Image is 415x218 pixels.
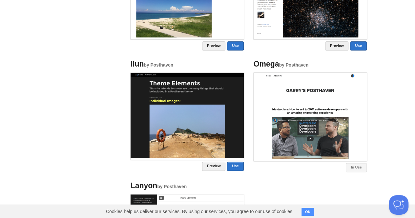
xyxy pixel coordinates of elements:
a: In Use [346,163,366,172]
h4: Omega [254,60,367,68]
a: Use [350,41,366,50]
button: OK [301,208,314,216]
small: by Posthaven [157,184,187,189]
h4: Lanyon [131,182,244,190]
img: Screenshot [131,73,244,158]
small: by Posthaven [144,63,173,68]
small: by Posthaven [279,63,308,68]
a: Preview [202,162,226,171]
h4: Ilun [131,60,244,68]
a: Use [227,41,243,50]
a: Preview [202,41,226,50]
img: Screenshot [254,73,367,159]
span: Cookies help us deliver our services. By using our services, you agree to our use of cookies. [99,205,300,218]
a: Preview [325,41,349,50]
iframe: Help Scout Beacon - Open [389,195,408,215]
a: Use [227,162,243,171]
